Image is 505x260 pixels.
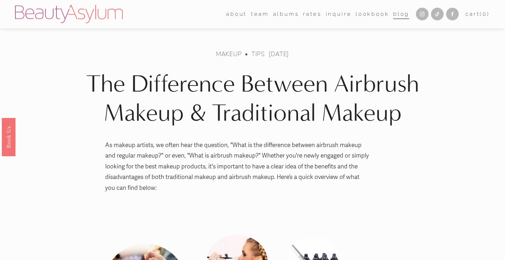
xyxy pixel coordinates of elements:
span: 0 [483,11,487,17]
a: Facebook [446,8,459,20]
a: 0 items in cart [465,9,490,19]
span: ( ) [480,11,490,17]
img: Beauty Asylum | Bridal Hair &amp; Makeup Charlotte &amp; Atlanta [15,5,123,23]
span: [DATE] [269,50,289,58]
a: Tips [251,50,265,58]
a: Instagram [416,8,429,20]
span: team [251,9,269,19]
a: folder dropdown [226,9,247,20]
a: Blog [393,9,409,20]
a: Lookbook [356,9,389,20]
h1: The Difference Between Airbrush Makeup & Traditional Makeup [74,69,430,127]
a: makeup [216,50,242,58]
p: As makeup artists, we often hear the question, "What is the difference between airbrush makeup an... [105,140,369,194]
a: Inquire [326,9,352,20]
a: TikTok [431,8,444,20]
a: Book Us [2,118,15,156]
a: folder dropdown [251,9,269,20]
a: Rates [303,9,322,20]
a: albums [273,9,299,20]
span: about [226,9,247,19]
